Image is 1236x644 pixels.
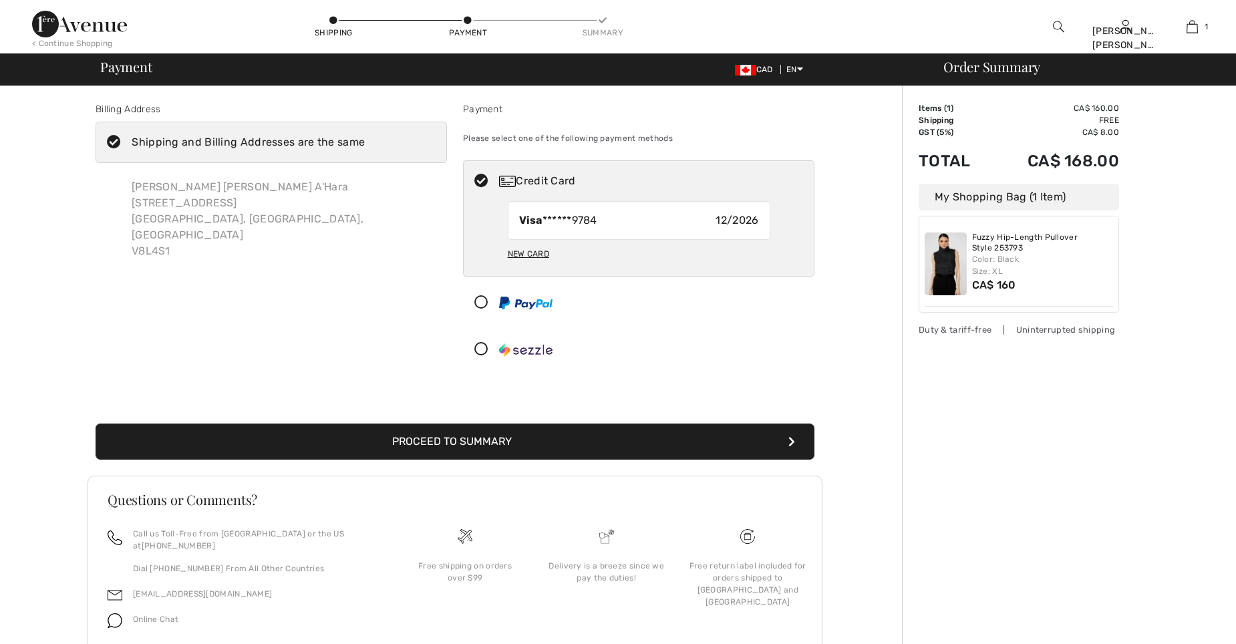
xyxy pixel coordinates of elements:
[313,27,353,39] div: Shipping
[927,60,1228,73] div: Order Summary
[132,134,365,150] div: Shipping and Billing Addresses are the same
[972,232,1114,253] a: Fuzzy Hip-Length Pullover Style 253793
[1120,20,1131,33] a: Sign In
[463,122,814,155] div: Please select one of the following payment methods
[508,243,549,265] div: New Card
[687,560,808,608] div: Free return label included for orders shipped to [GEOGRAPHIC_DATA] and [GEOGRAPHIC_DATA]
[1053,19,1064,35] img: search the website
[463,102,814,116] div: Payment
[108,613,122,628] img: chat
[547,560,667,584] div: Delivery is a breeze since we pay the duties!
[32,11,127,37] img: 1ère Avenue
[735,65,778,74] span: CAD
[919,126,991,138] td: GST (5%)
[991,138,1119,184] td: CA$ 168.00
[121,168,447,270] div: [PERSON_NAME] [PERSON_NAME] A'Hara [STREET_ADDRESS] [GEOGRAPHIC_DATA], [GEOGRAPHIC_DATA], [GEOGRA...
[919,323,1119,336] div: Duty & tariff-free | Uninterrupted shipping
[100,60,152,73] span: Payment
[740,529,755,544] img: Free shipping on orders over $99
[499,343,553,357] img: Sezzle
[991,126,1119,138] td: CA$ 8.00
[1205,21,1208,33] span: 1
[142,541,215,550] a: [PHONE_NUMBER]
[1159,19,1225,35] a: 1
[96,102,447,116] div: Billing Address
[32,37,113,49] div: < Continue Shopping
[133,528,378,552] p: Call us Toll-Free from [GEOGRAPHIC_DATA] or the US at
[108,530,122,545] img: call
[1092,24,1158,52] div: [PERSON_NAME] [PERSON_NAME]
[458,529,472,544] img: Free shipping on orders over $99
[448,27,488,39] div: Payment
[947,104,951,113] span: 1
[499,173,805,189] div: Credit Card
[786,65,803,74] span: EN
[108,588,122,603] img: email
[1120,19,1131,35] img: My Info
[919,102,991,114] td: Items ( )
[583,27,623,39] div: Summary
[405,560,525,584] div: Free shipping on orders over $99
[133,589,272,599] a: [EMAIL_ADDRESS][DOMAIN_NAME]
[499,176,516,187] img: Credit Card
[599,529,614,544] img: Delivery is a breeze since we pay the duties!
[991,114,1119,126] td: Free
[919,114,991,126] td: Shipping
[925,232,967,295] img: Fuzzy Hip-Length Pullover Style 253793
[991,102,1119,114] td: CA$ 160.00
[133,562,378,575] p: Dial [PHONE_NUMBER] From All Other Countries
[96,424,814,460] button: Proceed to Summary
[735,65,756,75] img: Canadian Dollar
[499,297,553,309] img: PayPal
[716,212,758,228] span: 12/2026
[919,184,1119,210] div: My Shopping Bag (1 Item)
[1187,19,1198,35] img: My Bag
[519,214,543,226] strong: Visa
[133,615,178,624] span: Online Chat
[919,138,991,184] td: Total
[108,493,802,506] h3: Questions or Comments?
[972,279,1016,291] span: CA$ 160
[972,253,1114,277] div: Color: Black Size: XL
